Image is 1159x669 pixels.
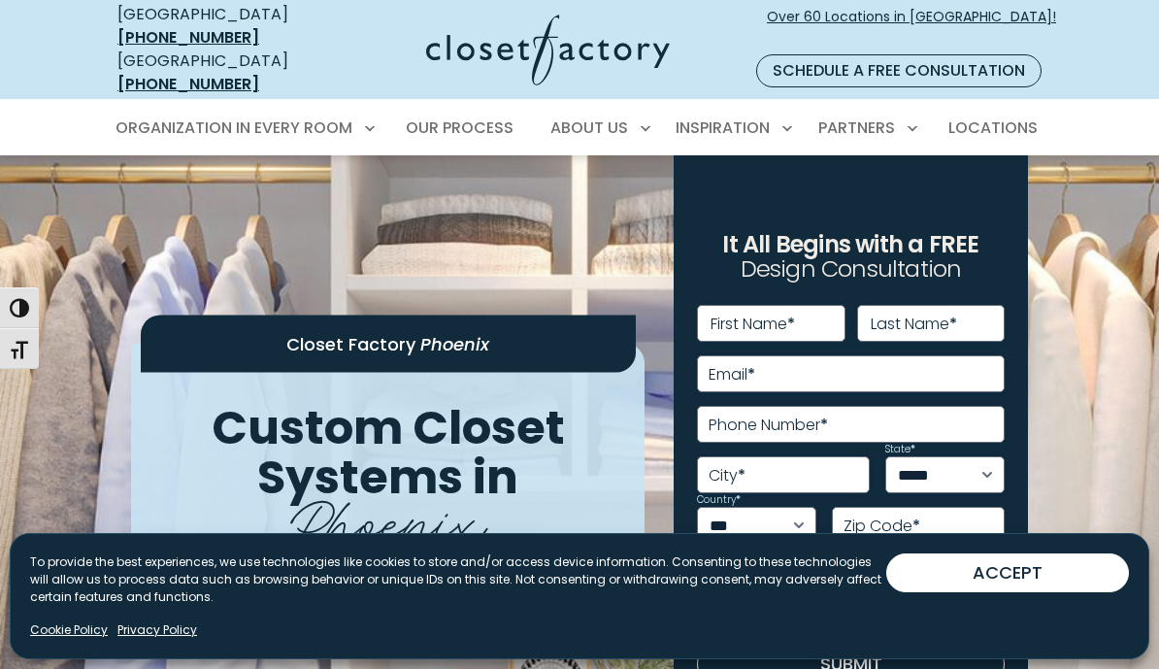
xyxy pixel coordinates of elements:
label: Last Name [871,317,957,332]
a: [PHONE_NUMBER] [117,73,259,95]
a: Schedule a Free Consultation [756,54,1042,87]
span: Partners [818,117,895,139]
label: Email [709,367,755,383]
label: Country [697,495,741,505]
span: Organization in Every Room [116,117,352,139]
label: First Name [711,317,795,332]
span: Locations [948,117,1038,139]
span: Over 60 Locations in [GEOGRAPHIC_DATA]! [767,7,1056,48]
a: Cookie Policy [30,621,108,639]
label: Zip Code [844,518,920,534]
label: State [885,445,915,454]
span: Closet Factory [286,331,415,355]
button: ACCEPT [886,553,1129,592]
div: [GEOGRAPHIC_DATA] [117,50,329,96]
span: Custom Closet Systems in [212,395,565,510]
a: Privacy Policy [117,621,197,639]
span: Phoenix [290,473,486,561]
nav: Primary Menu [102,101,1057,155]
span: Our Process [406,117,513,139]
span: Design Consultation [741,253,962,285]
p: To provide the best experiences, we use technologies like cookies to store and/or access device i... [30,553,886,606]
span: It All Begins with a FREE [722,228,978,260]
span: Inspiration [676,117,770,139]
a: [PHONE_NUMBER] [117,26,259,49]
span: Phoenix [420,331,489,355]
label: City [709,468,745,484]
div: [GEOGRAPHIC_DATA] [117,3,329,50]
span: About Us [550,117,628,139]
img: Closet Factory Logo [426,15,670,85]
label: Phone Number [709,418,828,433]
